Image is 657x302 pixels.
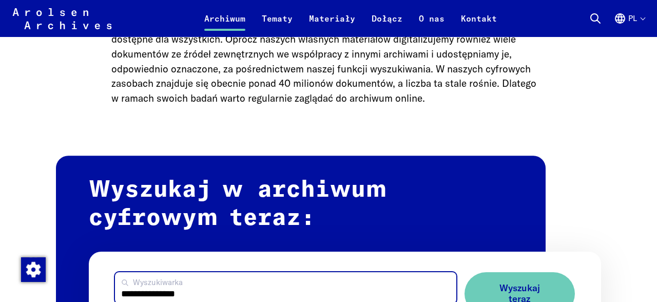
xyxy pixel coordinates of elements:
a: Dołącz [363,12,411,37]
nav: Podstawowy [196,6,505,31]
a: Materiały [301,12,363,37]
a: Archiwum [196,12,254,37]
div: Zmienić zgodę [21,257,45,281]
p: Niezależnie od tego, czy prowadzą Państwo badania w celach prywatnych, naukowych lub dziennikarsk... [111,3,546,105]
a: Kontakt [453,12,505,37]
button: Polski, wybór języka [614,12,645,37]
a: Tematy [254,12,301,37]
a: O nas [411,12,453,37]
img: Zmienić zgodę [21,257,46,282]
